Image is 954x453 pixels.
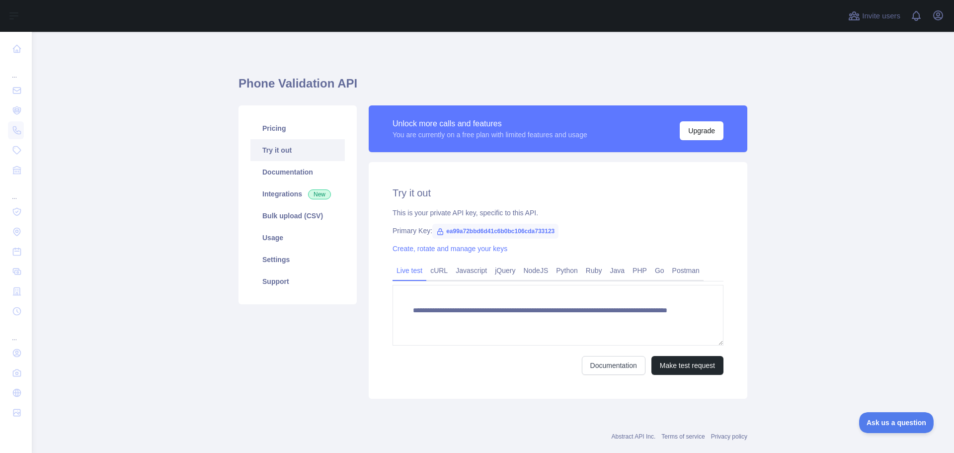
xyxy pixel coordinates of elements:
[250,139,345,161] a: Try it out
[393,226,723,236] div: Primary Key:
[651,356,723,375] button: Make test request
[519,263,552,278] a: NodeJS
[393,208,723,218] div: This is your private API key, specific to this API.
[552,263,582,278] a: Python
[859,412,934,433] iframe: Toggle Customer Support
[606,263,629,278] a: Java
[250,205,345,227] a: Bulk upload (CSV)
[651,263,668,278] a: Go
[393,186,723,200] h2: Try it out
[668,263,704,278] a: Postman
[582,356,645,375] a: Documentation
[250,249,345,271] a: Settings
[250,227,345,249] a: Usage
[393,118,587,130] div: Unlock more calls and features
[612,433,656,440] a: Abstract API Inc.
[8,322,24,342] div: ...
[250,183,345,205] a: Integrations New
[846,8,902,24] button: Invite users
[8,181,24,201] div: ...
[238,76,747,99] h1: Phone Validation API
[393,130,587,140] div: You are currently on a free plan with limited features and usage
[426,263,452,278] a: cURL
[680,121,723,140] button: Upgrade
[8,60,24,80] div: ...
[629,263,651,278] a: PHP
[491,263,519,278] a: jQuery
[452,263,491,278] a: Javascript
[250,271,345,292] a: Support
[582,263,606,278] a: Ruby
[308,189,331,199] span: New
[250,117,345,139] a: Pricing
[661,433,705,440] a: Terms of service
[250,161,345,183] a: Documentation
[862,10,900,22] span: Invite users
[432,224,558,239] span: ea99a72bbd6d41c6b0bc106cda733123
[711,433,747,440] a: Privacy policy
[393,245,507,253] a: Create, rotate and manage your keys
[393,263,426,278] a: Live test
